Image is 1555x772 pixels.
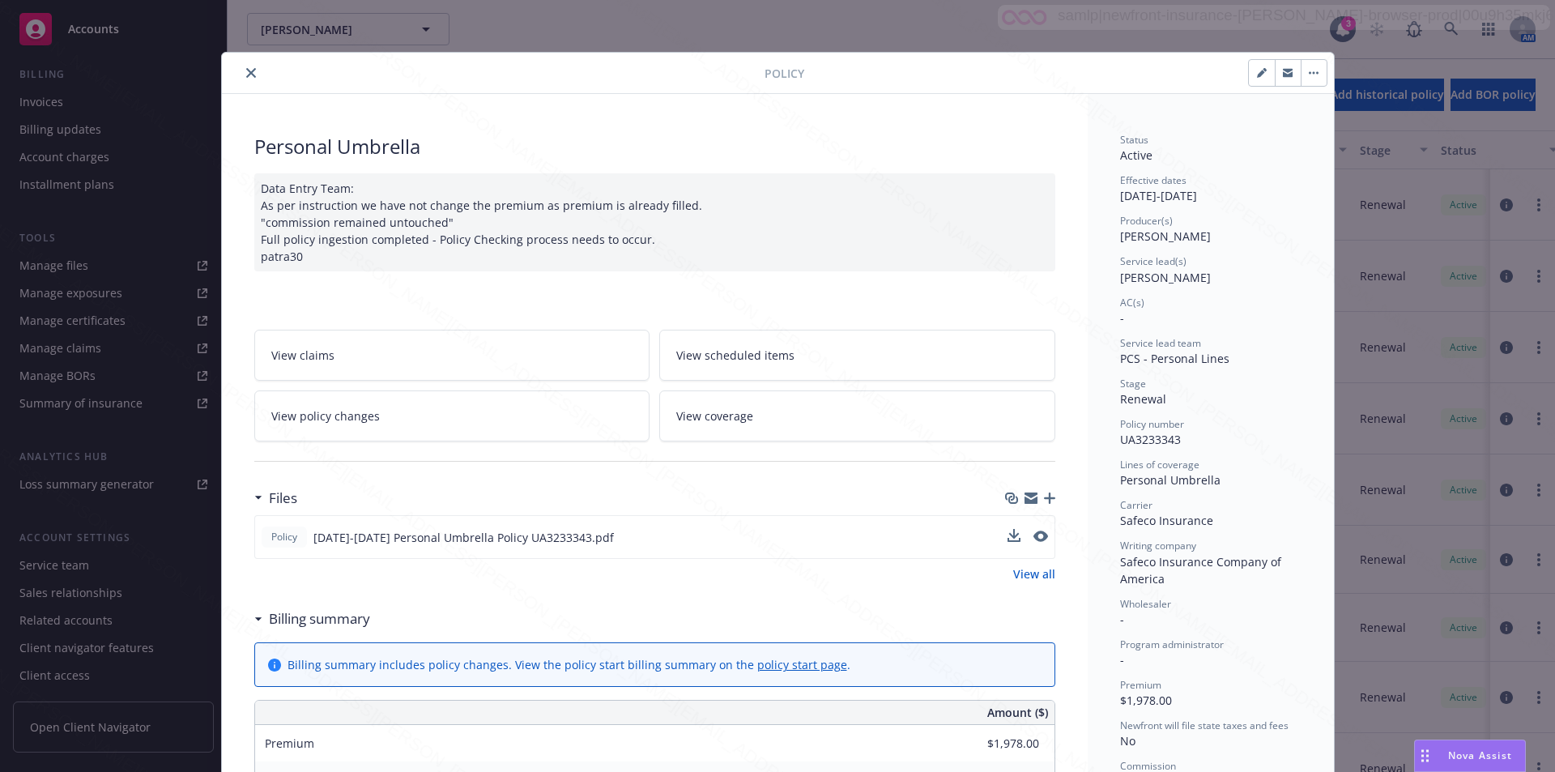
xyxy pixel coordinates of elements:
span: Status [1120,133,1148,147]
div: Drag to move [1415,740,1435,771]
span: [DATE]-[DATE] Personal Umbrella Policy UA3233343.pdf [313,529,614,546]
span: Producer(s) [1120,214,1173,228]
a: View all [1013,565,1055,582]
span: Service lead team [1120,336,1201,350]
span: Safeco Insurance Company of America [1120,554,1284,586]
div: Data Entry Team: As per instruction we have not change the premium as premium is already filled. ... [254,173,1055,271]
span: View claims [271,347,334,364]
span: $1,978.00 [1120,693,1172,708]
span: Policy [268,530,300,544]
span: Policy number [1120,417,1184,431]
span: Lines of coverage [1120,458,1199,471]
div: Billing summary includes policy changes. View the policy start billing summary on the . [288,656,850,673]
h3: Billing summary [269,608,370,629]
button: download file [1008,529,1020,546]
button: download file [1008,529,1020,542]
span: PCS - Personal Lines [1120,351,1229,366]
button: Nova Assist [1414,740,1526,772]
a: policy start page [757,657,847,672]
a: View scheduled items [659,330,1055,381]
span: Safeco Insurance [1120,513,1213,528]
span: - [1120,652,1124,668]
span: Program administrator [1120,638,1224,651]
div: Files [254,488,297,509]
span: Amount ($) [987,704,1048,721]
span: View policy changes [271,407,380,424]
span: Wholesaler [1120,597,1171,611]
span: Effective dates [1120,173,1186,187]
span: No [1120,733,1135,749]
span: - [1120,612,1124,627]
div: Personal Umbrella [254,133,1055,160]
span: Stage [1120,377,1146,390]
a: View claims [254,330,650,381]
span: - [1120,310,1124,326]
span: Nova Assist [1448,749,1512,762]
span: Premium [1120,678,1161,692]
a: View policy changes [254,390,650,441]
button: preview file [1033,529,1048,546]
div: [DATE] - [DATE] [1120,173,1302,204]
h3: Files [269,488,297,509]
span: View coverage [676,407,753,424]
input: 0.00 [944,731,1049,756]
span: Carrier [1120,498,1152,512]
div: Billing summary [254,608,370,629]
span: Service lead(s) [1120,254,1186,268]
span: Newfront will file state taxes and fees [1120,719,1289,732]
button: close [241,63,261,83]
span: [PERSON_NAME] [1120,270,1211,285]
span: AC(s) [1120,296,1144,309]
span: [PERSON_NAME] [1120,228,1211,244]
span: Writing company [1120,539,1196,552]
span: Policy [765,65,804,82]
button: preview file [1033,531,1048,542]
span: Active [1120,147,1152,163]
span: View scheduled items [676,347,795,364]
a: View coverage [659,390,1055,441]
span: UA3233343 [1120,432,1181,447]
span: Renewal [1120,391,1166,407]
span: Personal Umbrella [1120,472,1221,488]
span: Premium [265,736,314,751]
